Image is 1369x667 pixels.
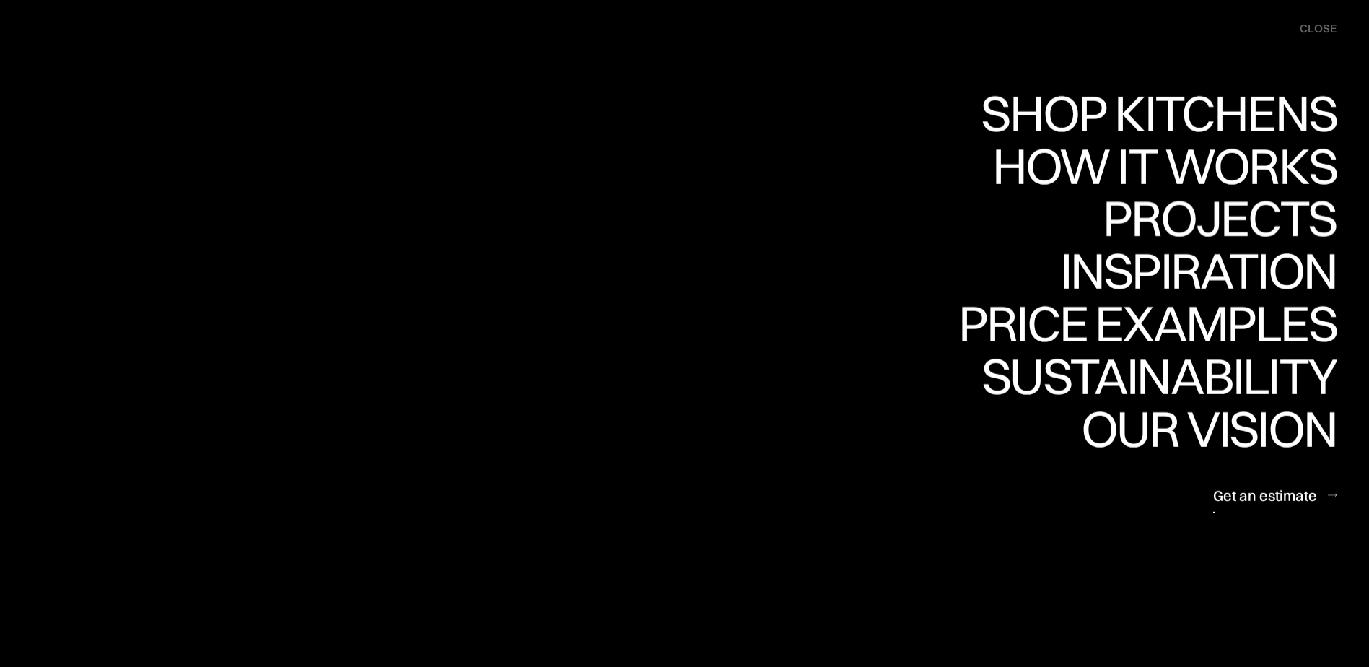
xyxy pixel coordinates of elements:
a: Shop KitchensShop Kitchens [974,88,1337,141]
div: Price examples [958,298,1337,349]
a: Price examplesPrice examples [958,298,1337,351]
div: Shop Kitchens [974,139,1337,189]
a: How it worksHow it works [989,141,1337,193]
a: ProjectsProjects [1103,193,1337,245]
div: Sustainability [969,351,1337,401]
div: Projects [1103,243,1337,294]
div: menu [1285,14,1337,43]
a: Get an estimate [1213,477,1337,513]
div: Sustainability [969,401,1337,452]
div: Get an estimate [1213,485,1317,505]
div: Our vision [1069,454,1337,505]
a: InspirationInspiration [1040,245,1337,298]
div: Shop Kitchens [974,88,1337,139]
div: Inspiration [1040,296,1337,346]
div: Our vision [1069,404,1337,454]
div: How it works [989,191,1337,242]
a: SustainabilitySustainability [969,351,1337,404]
div: Inspiration [1040,245,1337,296]
a: Our visionOur vision [1069,404,1337,456]
div: close [1300,21,1337,37]
div: Price examples [958,349,1337,399]
div: How it works [989,141,1337,191]
div: Projects [1103,193,1337,243]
